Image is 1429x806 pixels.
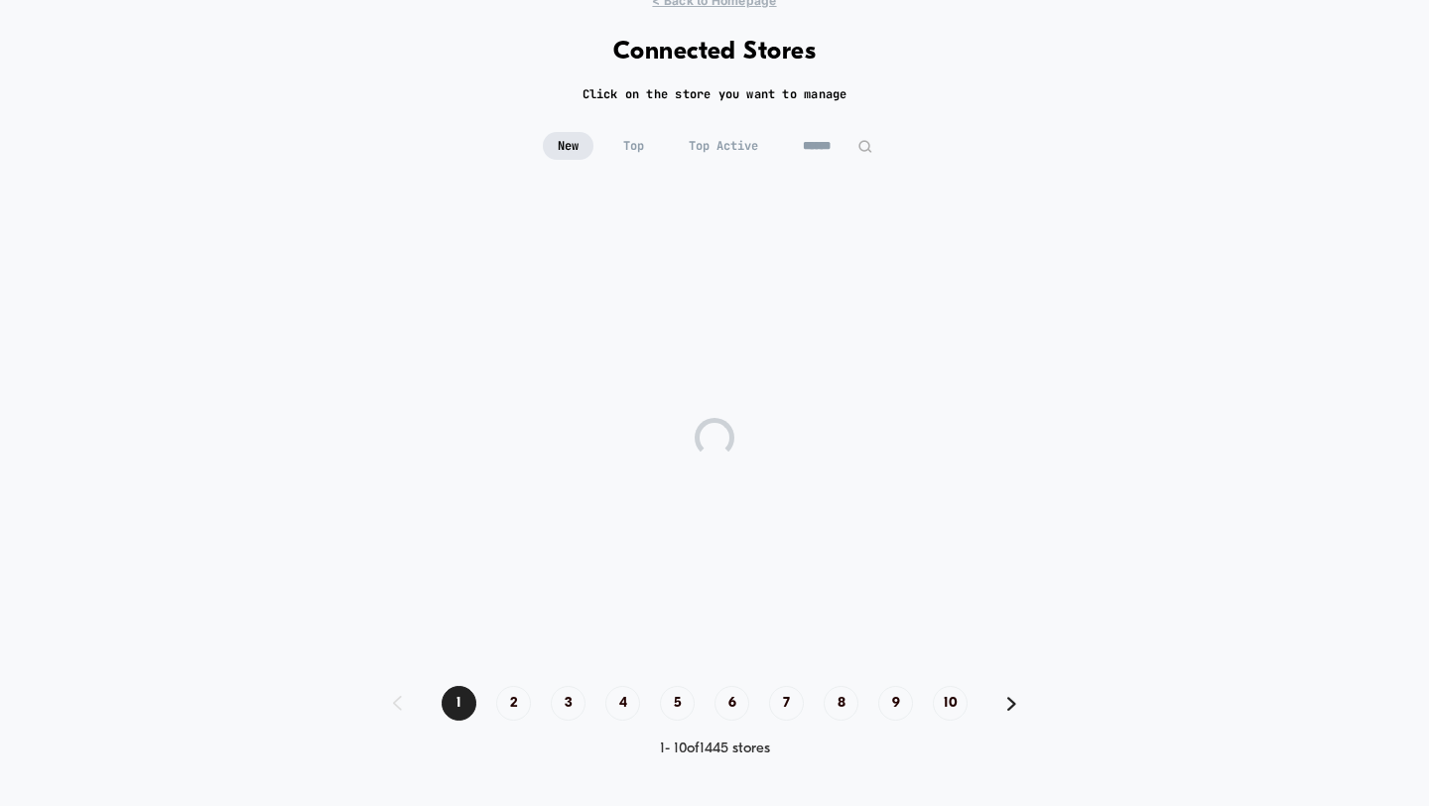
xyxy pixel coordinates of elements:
h2: Click on the store you want to manage [583,86,847,102]
span: New [543,132,593,160]
span: Top Active [674,132,773,160]
h1: Connected Stores [613,38,817,67]
span: Top [608,132,659,160]
img: pagination forward [1007,697,1016,711]
img: edit [857,139,872,154]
